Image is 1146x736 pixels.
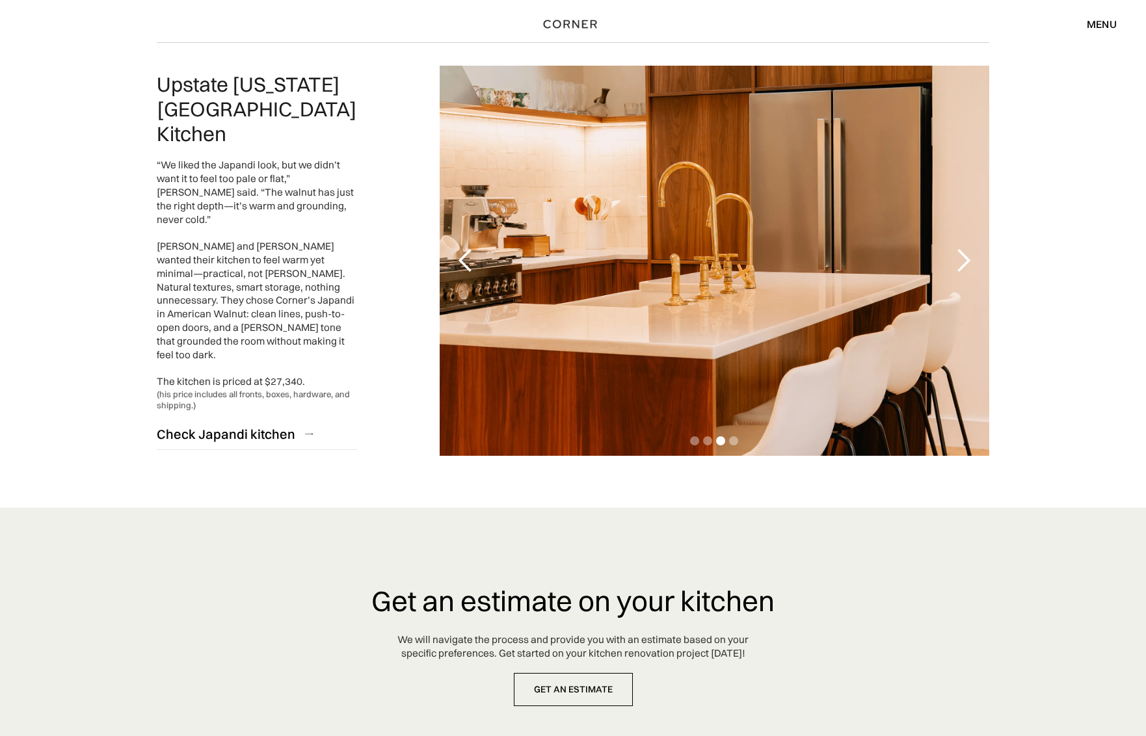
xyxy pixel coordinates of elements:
div: Check Japandi kitchen [157,425,295,443]
div: (his price includes all fronts, boxes, hardware, and shipping.) [157,389,357,412]
div: 3 of 4 [440,66,989,456]
div: next slide [937,66,989,456]
div: menu [1074,13,1117,35]
div: previous slide [440,66,492,456]
div: carousel [440,66,989,456]
a: get an estimate [514,673,633,706]
a: Check Japandi kitchen [157,418,357,450]
div: Show slide 1 of 4 [690,436,699,445]
h2: Upstate [US_STATE] [GEOGRAPHIC_DATA] Kitchen [157,72,357,146]
div: Show slide 4 of 4 [729,436,738,445]
div: Show slide 2 of 4 [703,436,712,445]
div: We will navigate the process and provide you with an estimate based on your specific preferences.... [397,633,749,661]
a: home [518,16,628,33]
div: Show slide 3 of 4 [716,436,725,445]
h3: Get an estimate on your kitchen [371,586,775,616]
div: “We liked the Japandi look, but we didn’t want it to feel too pale or flat,” [PERSON_NAME] said. ... [157,159,357,389]
div: menu [1087,19,1117,29]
